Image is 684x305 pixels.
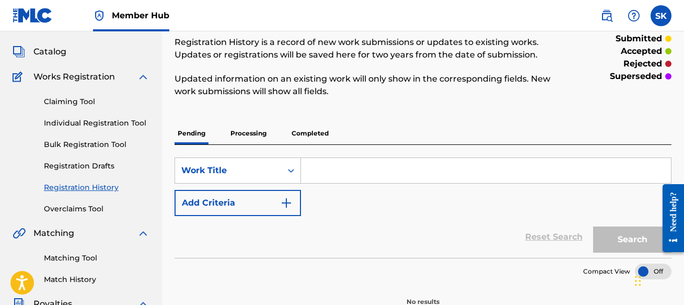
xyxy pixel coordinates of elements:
a: Match History [44,274,149,285]
img: search [600,9,613,22]
span: Compact View [583,267,630,276]
img: Works Registration [13,71,26,83]
a: Overclaims Tool [44,204,149,214]
p: Registration History is a record of new work submissions or updates to existing works. Updates or... [175,36,557,61]
p: submitted [616,32,662,45]
p: Pending [175,122,208,144]
a: Registration Drafts [44,161,149,172]
p: Updated information on an existing work will only show in the corresponding fields. New work subm... [175,73,557,98]
img: help [628,9,640,22]
iframe: Resource Center [655,176,684,261]
button: Add Criteria [175,190,301,216]
img: Catalog [13,46,25,58]
a: Bulk Registration Tool [44,139,149,150]
p: accepted [621,45,662,58]
div: Drag [635,265,641,297]
a: Public Search [596,5,617,26]
p: Completed [288,122,332,144]
img: MLC Logo [13,8,53,23]
p: rejected [623,58,662,70]
img: expand [137,227,149,240]
form: Search Form [175,157,671,258]
a: Registration History [44,182,149,193]
p: Processing [227,122,270,144]
div: Help [623,5,644,26]
iframe: Chat Widget [632,255,684,305]
img: Top Rightsholder [93,9,106,22]
div: Work Title [181,164,275,177]
div: User Menu [651,5,671,26]
span: Catalog [33,46,66,58]
img: Matching [13,227,26,240]
span: Member Hub [112,9,169,21]
a: CatalogCatalog [13,46,66,58]
a: Individual Registration Tool [44,118,149,129]
img: 9d2ae6d4665cec9f34b9.svg [280,197,293,209]
span: Matching [33,227,74,240]
a: SummarySummary [13,20,76,33]
span: Works Registration [33,71,115,83]
a: Matching Tool [44,253,149,264]
p: superseded [610,70,662,83]
a: Claiming Tool [44,96,149,107]
img: expand [137,71,149,83]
